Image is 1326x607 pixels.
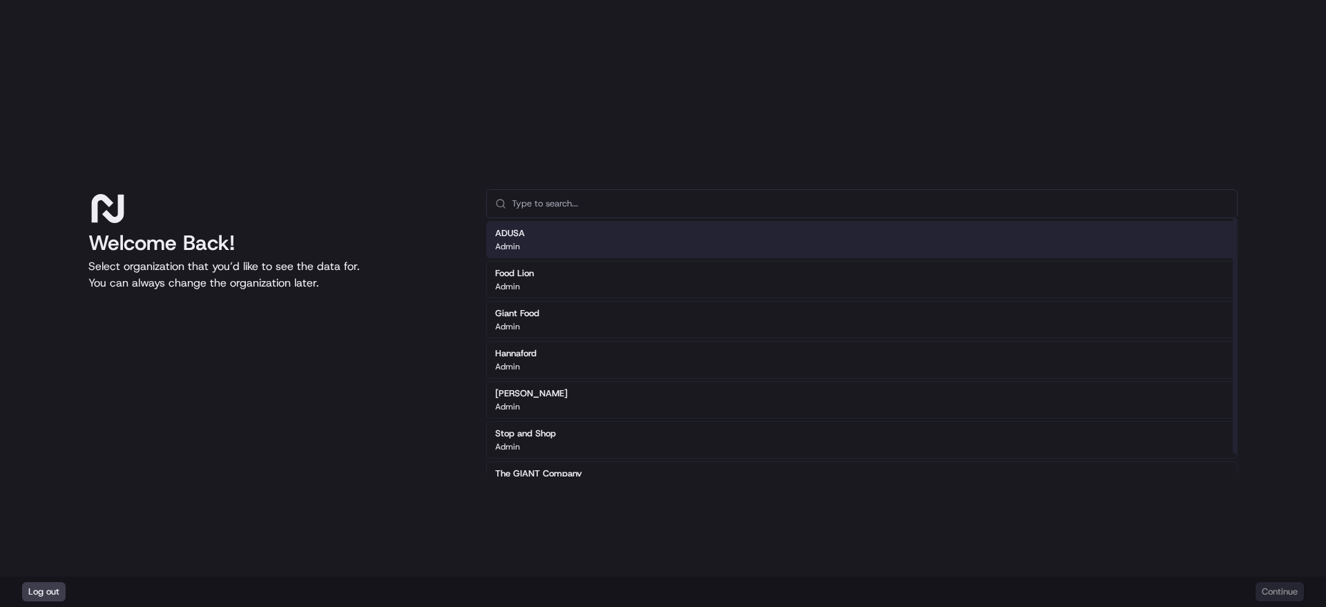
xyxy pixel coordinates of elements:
input: Type to search... [512,190,1229,218]
h2: Hannaford [495,347,537,360]
h2: [PERSON_NAME] [495,387,568,400]
p: Select organization that you’d like to see the data for. You can always change the organization l... [88,258,464,291]
p: Admin [495,241,520,252]
h2: ADUSA [495,227,525,240]
h2: Food Lion [495,267,534,280]
h2: Stop and Shop [495,427,556,440]
p: Admin [495,281,520,292]
p: Admin [495,321,520,332]
h1: Welcome Back! [88,231,464,256]
button: Log out [22,582,66,601]
p: Admin [495,401,520,412]
h2: Giant Food [495,307,539,320]
h2: The GIANT Company [495,468,582,480]
p: Admin [495,441,520,452]
div: Suggestions [486,218,1238,501]
p: Admin [495,361,520,372]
